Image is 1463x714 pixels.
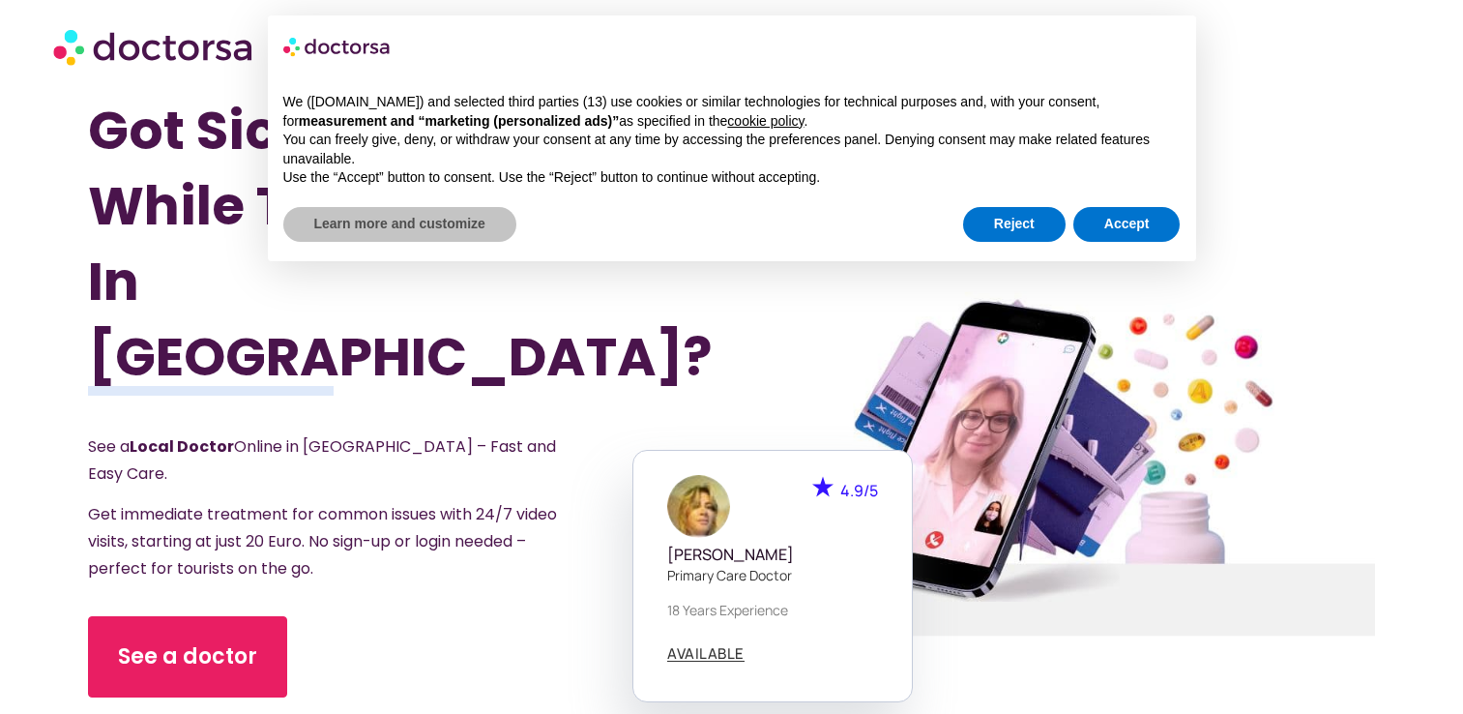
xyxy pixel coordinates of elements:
span: Get immediate treatment for common issues with 24/7 video visits, starting at just 20 Euro. No si... [88,503,557,580]
span: AVAILABLE [667,646,745,661]
p: We ([DOMAIN_NAME]) and selected third parties (13) use cookies or similar technologies for techni... [283,93,1181,131]
span: 4.9/5 [840,480,878,501]
strong: Local Doctor [130,435,234,458]
img: logo [283,31,392,62]
p: Use the “Accept” button to consent. Use the “Reject” button to continue without accepting. [283,168,1181,188]
strong: measurement and “marketing (personalized ads)” [299,113,619,129]
p: Primary care doctor [667,565,878,585]
a: AVAILABLE [667,646,745,662]
button: Learn more and customize [283,207,516,242]
h5: [PERSON_NAME] [667,546,878,564]
h1: Got Sick While Traveling In [GEOGRAPHIC_DATA]? [88,93,635,395]
a: cookie policy [727,113,804,129]
button: Accept [1073,207,1181,242]
span: See a Online in [GEOGRAPHIC_DATA] – Fast and Easy Care. [88,435,556,485]
span: See a doctor [118,641,257,672]
p: 18 years experience [667,600,878,620]
button: Reject [963,207,1066,242]
a: See a doctor [88,616,287,698]
p: You can freely give, deny, or withdraw your consent at any time by accessing the preferences pane... [283,131,1181,168]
